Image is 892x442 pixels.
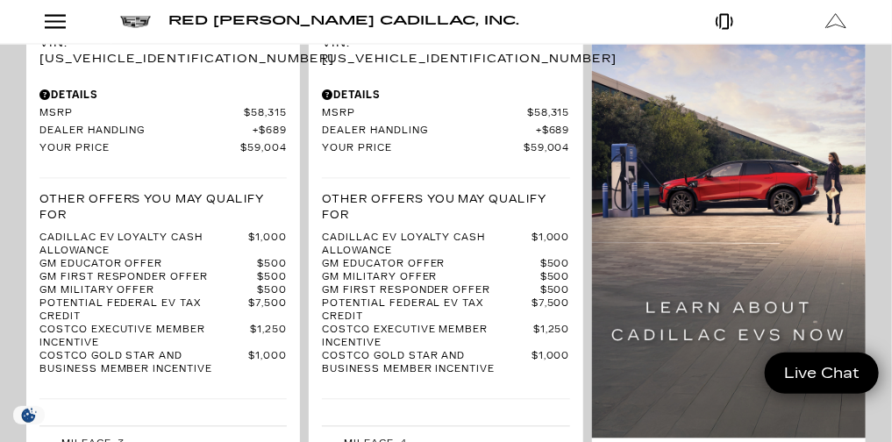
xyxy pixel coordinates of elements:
div: Pricing Details - New 2025 Cadillac OPTIQ Sport 2 [322,88,569,103]
a: GM Military Offer $500 [39,285,287,298]
span: Costco Gold Star and Business Member Incentive [39,351,249,377]
span: GM Educator Offer [39,259,257,272]
span: $500 [257,272,287,285]
div: VIN: [US_VEHICLE_IDENTIFICATION_NUMBER] [322,36,569,68]
span: Your Price [39,143,241,156]
div: Pricing Details - New 2025 Cadillac OPTIQ Sport 2 [39,88,287,103]
span: Costco Executive Member Incentive [39,324,251,351]
span: GM Military Offer [39,285,257,298]
span: $1,250 [251,324,288,351]
p: Other Offers You May Qualify For [322,192,569,224]
a: GM Educator Offer $500 [39,259,287,272]
span: $58,315 [527,108,570,121]
span: $7,500 [532,298,570,324]
span: $689 [536,125,570,139]
span: GM Military Offer [322,272,539,285]
p: Other Offers You May Qualify For [39,192,287,224]
span: $1,000 [532,232,570,259]
span: GM Educator Offer [322,259,539,272]
span: Dealer Handling [322,125,536,139]
a: GM First Responder Offer $500 [39,272,287,285]
a: GM Educator Offer $500 [322,259,569,272]
span: $689 [253,125,288,139]
span: Potential Federal EV Tax Credit [39,298,249,324]
span: Potential Federal EV Tax Credit [322,298,532,324]
img: Cadillac logo [120,17,151,28]
a: Potential Federal EV Tax Credit $7,500 [39,298,287,324]
a: Dealer Handling $689 [322,125,569,139]
span: GM First Responder Offer [39,272,257,285]
img: Opt-Out Icon [9,406,49,424]
span: $58,315 [245,108,288,121]
a: Your Price $59,004 [39,143,287,156]
span: Costco Gold Star and Business Member Incentive [322,351,532,377]
span: $1,000 [249,232,288,259]
span: Your Price [322,143,524,156]
a: GM Military Offer $500 [322,272,569,285]
a: Costco Executive Member Incentive $1,250 [322,324,569,351]
span: Costco Executive Member Incentive [322,324,533,351]
a: Costco Executive Member Incentive $1,250 [39,324,287,351]
a: Cadillac EV Loyalty Cash Allowance $1,000 [39,232,287,259]
span: Red [PERSON_NAME] Cadillac, Inc. [168,14,519,29]
a: Your Price $59,004 [322,143,569,156]
span: Cadillac EV Loyalty Cash Allowance [322,232,532,259]
span: $7,500 [249,298,288,324]
span: $1,000 [532,351,570,377]
a: Red [PERSON_NAME] Cadillac, Inc. [168,10,519,34]
span: Cadillac EV Loyalty Cash Allowance [39,232,249,259]
div: VIN: [US_VEHICLE_IDENTIFICATION_NUMBER] [39,36,287,68]
section: Click to Open Cookie Consent Modal [9,406,49,424]
a: MSRP $58,315 [322,108,569,121]
span: $59,004 [241,143,288,156]
a: Cadillac EV Loyalty Cash Allowance $1,000 [322,232,569,259]
span: $1,000 [249,351,288,377]
a: Live Chat [765,353,879,394]
span: $500 [540,259,570,272]
a: Dealer Handling $689 [39,125,287,139]
a: Costco Gold Star and Business Member Incentive $1,000 [39,351,287,377]
span: MSRP [39,108,245,121]
span: $500 [540,285,570,298]
span: $1,250 [533,324,570,351]
a: Costco Gold Star and Business Member Incentive $1,000 [322,351,569,377]
span: $500 [257,259,287,272]
a: Cadillac logo [120,10,151,34]
span: $500 [540,272,570,285]
span: GM First Responder Offer [322,285,539,298]
a: GM First Responder Offer $500 [322,285,569,298]
a: MSRP $58,315 [39,108,287,121]
span: MSRP [322,108,527,121]
a: Potential Federal EV Tax Credit $7,500 [322,298,569,324]
span: $500 [257,285,287,298]
span: $59,004 [524,143,570,156]
span: Dealer Handling [39,125,253,139]
span: Live Chat [775,363,868,383]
